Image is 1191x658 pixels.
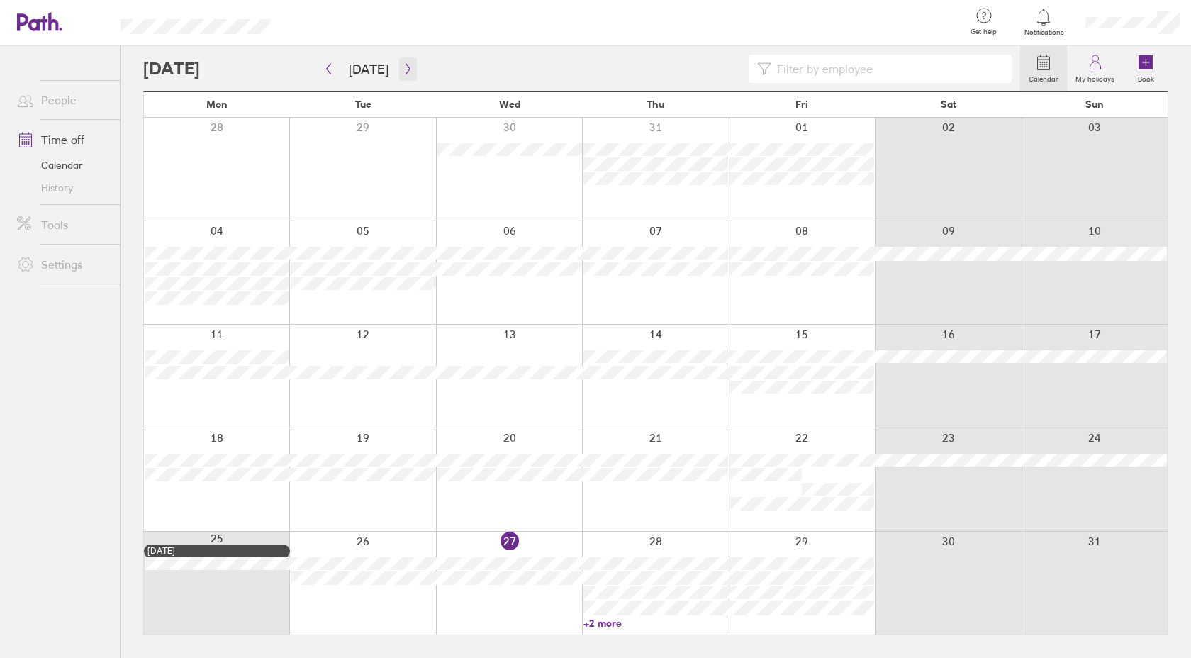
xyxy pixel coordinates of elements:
span: Mon [206,99,228,110]
a: Book [1123,46,1168,91]
label: Calendar [1020,71,1067,84]
a: Tools [6,211,120,239]
span: Sun [1085,99,1104,110]
span: Fri [795,99,808,110]
a: Settings [6,250,120,279]
a: Notifications [1021,7,1067,37]
label: Book [1129,71,1163,84]
span: Wed [499,99,520,110]
a: People [6,86,120,114]
a: Calendar [1020,46,1067,91]
div: [DATE] [147,546,286,556]
a: +2 more [583,617,728,630]
a: Calendar [6,154,120,177]
span: Thu [647,99,664,110]
button: [DATE] [337,57,400,81]
a: Time off [6,126,120,154]
a: History [6,177,120,199]
label: My holidays [1067,71,1123,84]
input: Filter by employee [771,55,1003,82]
span: Get help [961,28,1007,36]
a: My holidays [1067,46,1123,91]
span: Tue [355,99,371,110]
span: Sat [941,99,956,110]
span: Notifications [1021,28,1067,37]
